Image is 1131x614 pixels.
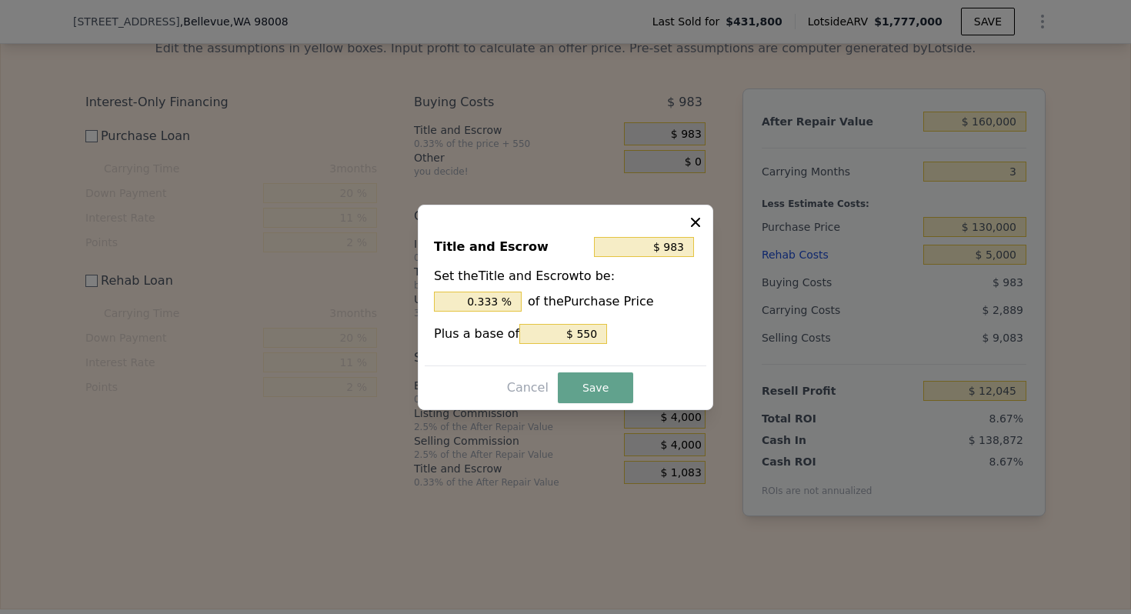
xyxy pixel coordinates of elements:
[501,375,555,400] button: Cancel
[434,267,697,312] div: Set the Title and Escrow to be:
[434,292,697,312] div: of the Purchase Price
[558,372,633,403] button: Save
[434,233,588,261] div: Title and Escrow
[434,326,519,341] span: Plus a base of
